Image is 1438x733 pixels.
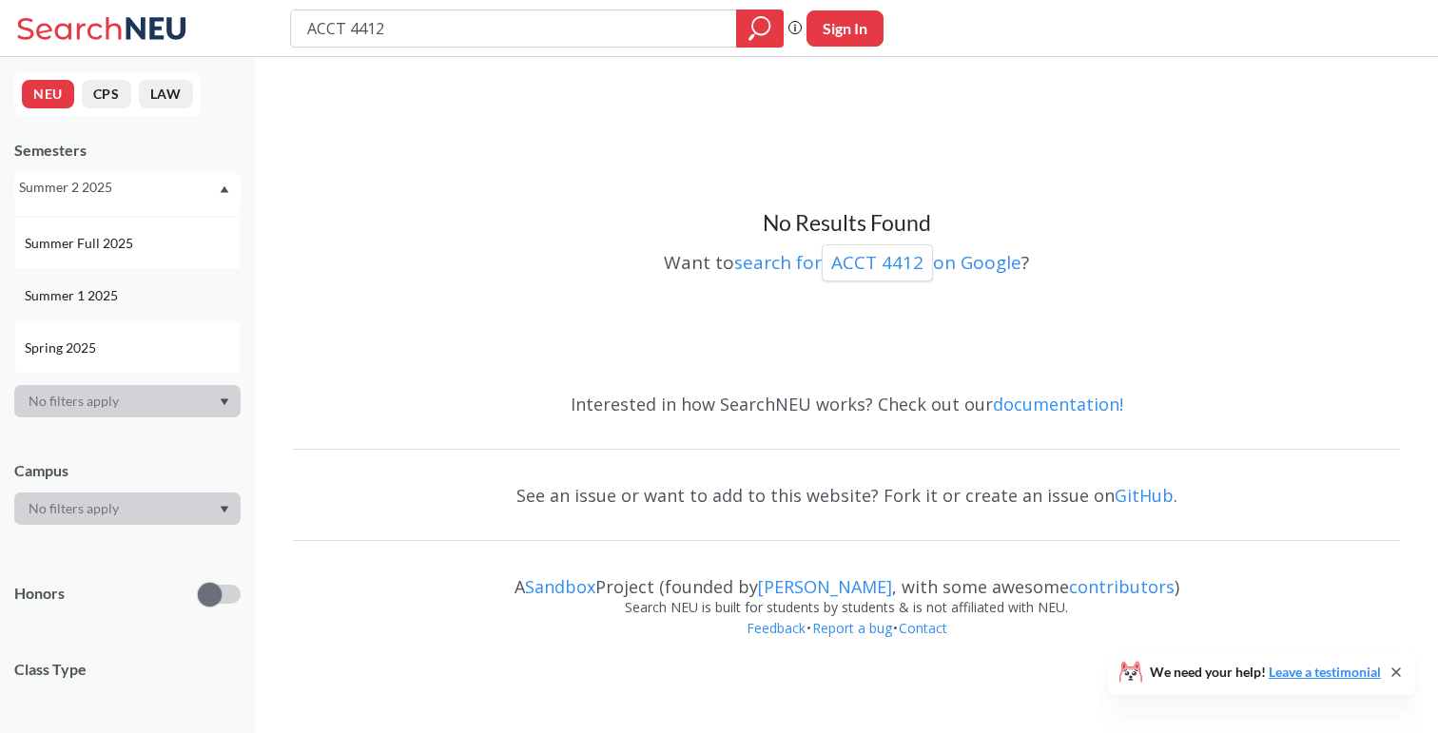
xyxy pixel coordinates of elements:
span: Class Type [14,659,241,680]
span: Summer 1 2025 [25,285,122,306]
span: Summer Full 2025 [25,233,137,254]
div: Interested in how SearchNEU works? Check out our [293,376,1400,432]
a: Contact [898,619,948,637]
a: documentation! [993,393,1123,415]
button: Sign In [806,10,884,47]
div: Search NEU is built for students by students & is not affiliated with NEU. [293,597,1400,618]
a: search forACCT 4412on Google [734,250,1021,275]
button: CPS [82,80,131,108]
div: Summer 2 2025 [19,177,218,198]
div: Semesters [14,140,241,161]
button: NEU [22,80,74,108]
div: magnifying glass [736,10,784,48]
div: See an issue or want to add to this website? Fork it or create an issue on . [293,468,1400,523]
a: GitHub [1115,484,1174,507]
a: contributors [1069,575,1175,598]
div: Dropdown arrow [14,385,241,417]
svg: Dropdown arrow [220,185,229,193]
p: Honors [14,583,65,605]
a: Feedback [746,619,806,637]
h3: No Results Found [293,209,1400,238]
div: Dropdown arrow [14,492,241,525]
input: Class, professor, course number, "phrase" [305,12,723,45]
div: A Project (founded by , with some awesome ) [293,559,1400,597]
svg: Dropdown arrow [220,506,229,513]
a: [PERSON_NAME] [758,575,892,598]
div: Campus [14,460,241,481]
svg: Dropdown arrow [220,398,229,406]
span: Spring 2025 [25,338,100,358]
div: Summer 2 2025Dropdown arrowFall 2025Summer 2 2025Summer Full 2025Summer 1 2025Spring 2025Fall 202... [14,172,241,203]
p: ACCT 4412 [831,250,923,276]
a: Report a bug [811,619,893,637]
a: Sandbox [525,575,595,598]
span: We need your help! [1150,665,1381,679]
div: • • [293,618,1400,667]
button: LAW [139,80,193,108]
svg: magnifying glass [748,15,771,42]
div: Want to ? [293,238,1400,281]
a: Leave a testimonial [1269,664,1381,680]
